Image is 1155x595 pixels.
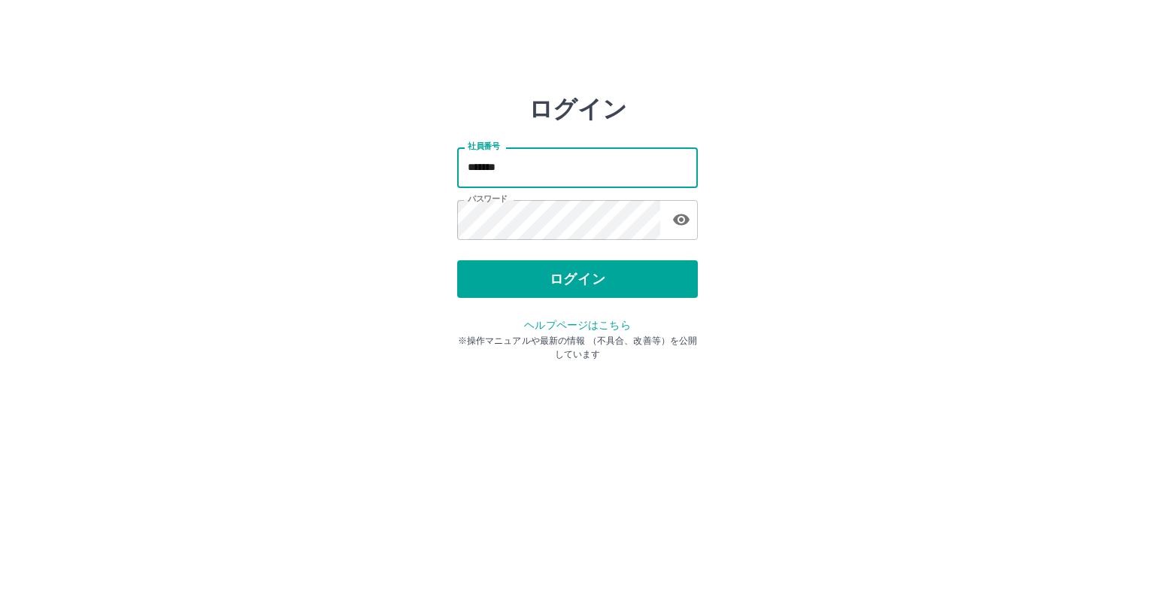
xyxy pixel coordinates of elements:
button: ログイン [457,260,698,298]
label: 社員番号 [468,141,499,152]
label: パスワード [468,193,508,205]
h2: ログイン [529,95,627,123]
a: ヘルプページはこちら [524,319,630,331]
p: ※操作マニュアルや最新の情報 （不具合、改善等）を公開しています [457,334,698,361]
